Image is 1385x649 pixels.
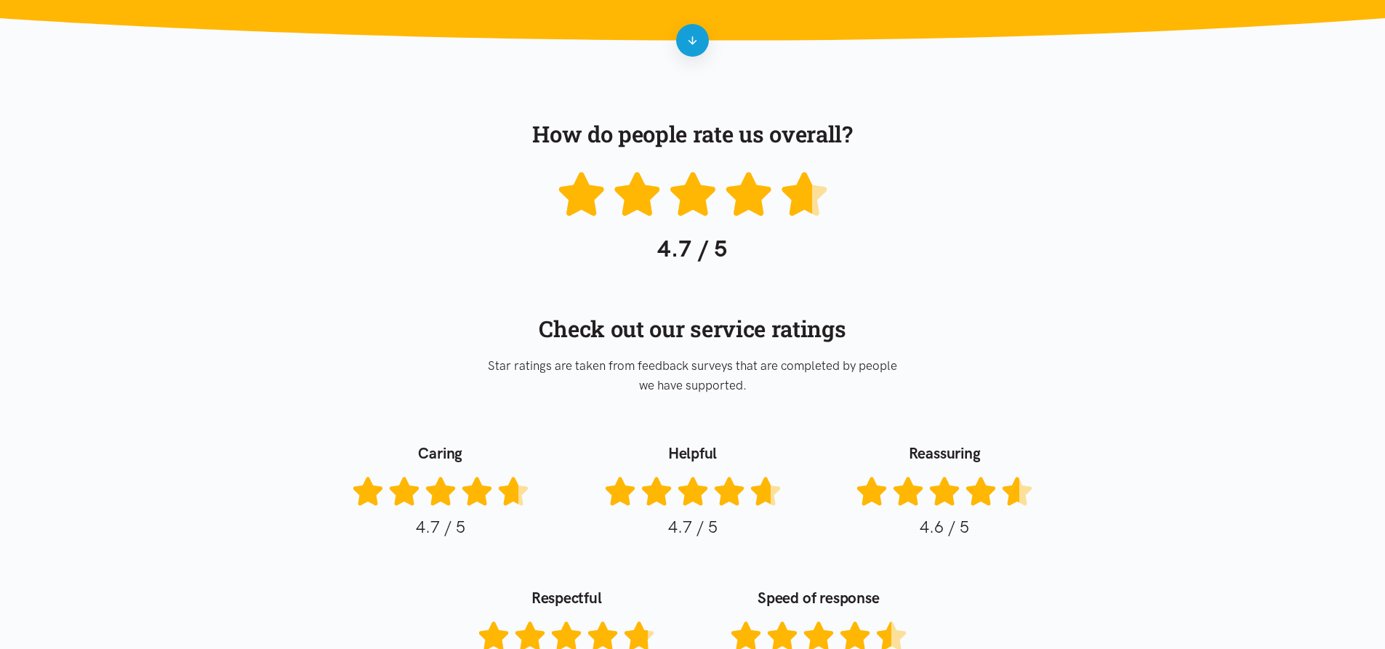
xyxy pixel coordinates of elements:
[604,514,782,541] p: 4.7 / 5
[758,589,879,607] strong: Speed of response
[352,514,529,541] p: 4.7 / 5
[909,444,981,462] strong: Reassuring
[557,230,829,267] p: 4.7 / 5
[668,444,718,462] strong: Helpful
[486,356,899,395] p: Star ratings are taken from feedback surveys that are completed by people we have supported.
[531,589,602,607] strong: Respectful
[486,119,899,150] h2: How do people rate us overall?
[856,514,1033,541] p: 4.6 / 5
[418,444,462,462] strong: Caring
[486,314,899,344] h2: Check out our service ratings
